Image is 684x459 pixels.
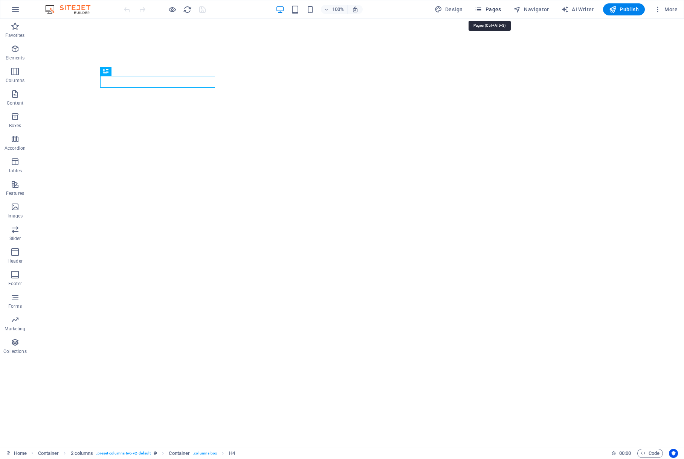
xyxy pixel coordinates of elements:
p: Boxes [9,123,21,129]
p: Forms [8,303,22,309]
span: Click to select. Double-click to edit [38,449,59,458]
i: Reload page [183,5,192,14]
p: Header [8,258,23,264]
p: Footer [8,281,22,287]
button: More [651,3,681,15]
img: Editor Logo [43,5,100,14]
button: Usercentrics [669,449,678,458]
span: Pages [475,6,501,13]
nav: breadcrumb [38,449,235,458]
button: Design [432,3,466,15]
span: More [654,6,678,13]
span: Click to select. Double-click to edit [229,449,235,458]
p: Marketing [5,326,25,332]
p: Elements [6,55,25,61]
h6: 100% [332,5,344,14]
i: On resize automatically adjust zoom level to fit chosen device. [352,6,359,13]
span: . columns-box [193,449,217,458]
span: AI Writer [561,6,594,13]
button: Navigator [510,3,552,15]
button: 100% [321,5,348,14]
button: reload [183,5,192,14]
span: Click to select. Double-click to edit [71,449,93,458]
h6: Session time [611,449,631,458]
button: AI Writer [558,3,597,15]
span: Navigator [513,6,549,13]
p: Content [7,100,23,106]
p: Tables [8,168,22,174]
i: This element is a customizable preset [154,451,157,455]
button: Click here to leave preview mode and continue editing [168,5,177,14]
span: 00 00 [619,449,631,458]
p: Slider [9,236,21,242]
span: Click to select. Double-click to edit [169,449,190,458]
span: Code [641,449,660,458]
span: . preset-columns-two-v2-default [96,449,151,458]
span: Publish [609,6,639,13]
span: Design [435,6,463,13]
p: Collections [3,348,26,354]
p: Features [6,190,24,196]
p: Columns [6,78,24,84]
button: Publish [603,3,645,15]
a: Click to cancel selection. Double-click to open Pages [6,449,27,458]
p: Favorites [5,32,24,38]
span: : [624,450,626,456]
p: Accordion [5,145,26,151]
div: Design (Ctrl+Alt+Y) [432,3,466,15]
button: Code [637,449,663,458]
p: Images [8,213,23,219]
button: Pages [472,3,504,15]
